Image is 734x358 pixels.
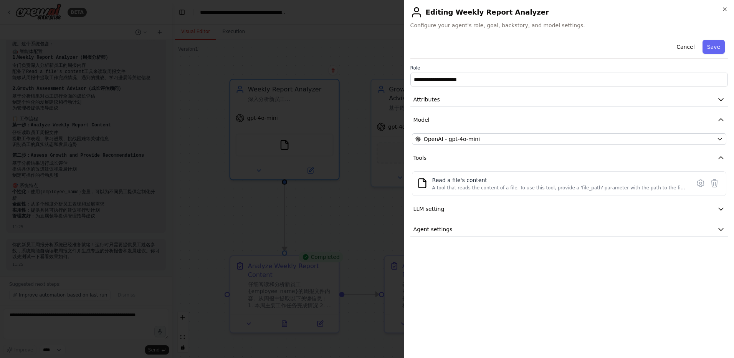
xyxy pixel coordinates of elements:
[410,113,728,127] button: Model
[432,185,686,191] div: A tool that reads the content of a file. To use this tool, provide a 'file_path' parameter with t...
[410,65,728,71] label: Role
[424,135,480,143] span: OpenAI - gpt-4o-mini
[410,22,728,29] span: Configure your agent's role, goal, backstory, and model settings.
[412,133,726,145] button: OpenAI - gpt-4o-mini
[703,40,725,54] button: Save
[694,176,708,190] button: Configure tool
[410,6,728,18] h2: Editing Weekly Report Analyzer
[413,154,427,162] span: Tools
[410,93,728,107] button: Attributes
[413,225,453,233] span: Agent settings
[708,176,721,190] button: Delete tool
[413,116,430,124] span: Model
[413,96,440,103] span: Attributes
[410,222,728,237] button: Agent settings
[672,40,699,54] button: Cancel
[410,202,728,216] button: LLM setting
[432,176,686,184] div: Read a file's content
[410,151,728,165] button: Tools
[417,178,428,189] img: FileReadTool
[413,205,445,213] span: LLM setting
